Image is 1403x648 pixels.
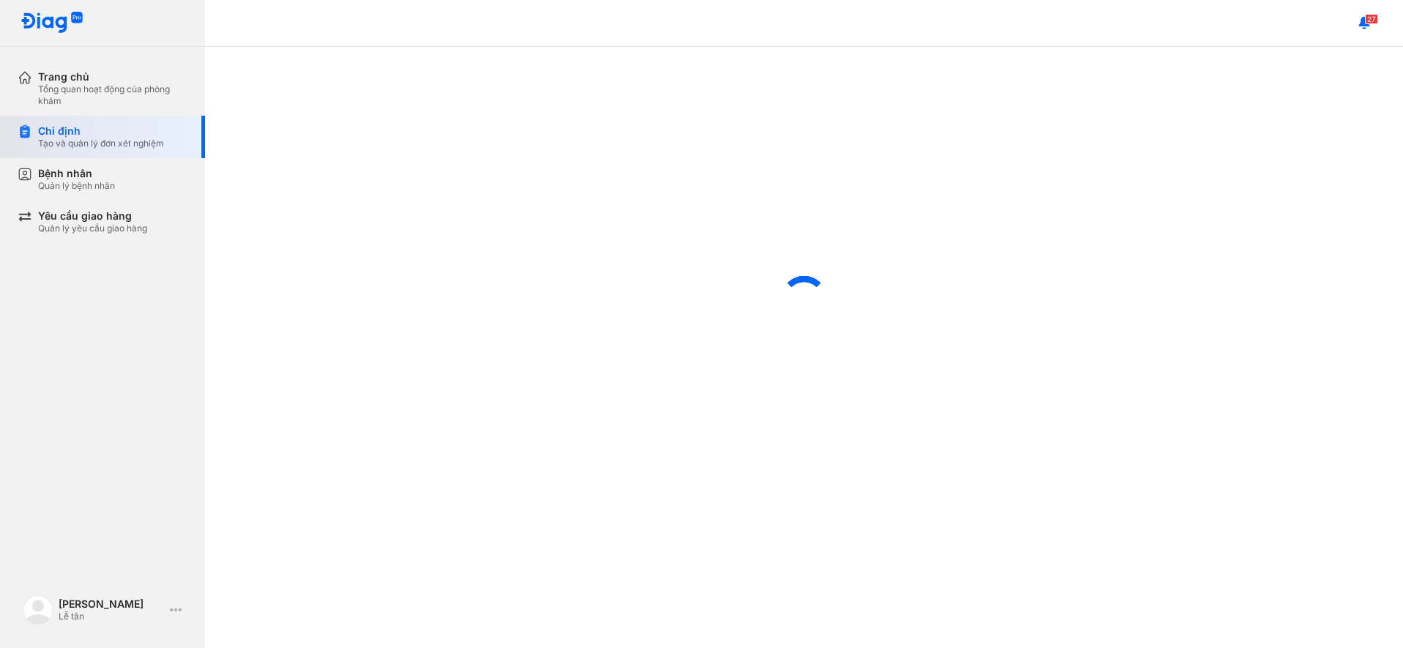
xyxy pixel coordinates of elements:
div: Chỉ định [38,124,164,138]
img: logo [23,595,53,625]
div: Tạo và quản lý đơn xét nghiệm [38,138,164,149]
div: Trang chủ [38,70,187,83]
span: 27 [1365,14,1378,24]
div: Tổng quan hoạt động của phòng khám [38,83,187,107]
div: Quản lý yêu cầu giao hàng [38,223,147,234]
div: Bệnh nhân [38,167,115,180]
div: [PERSON_NAME] [59,597,164,611]
div: Yêu cầu giao hàng [38,209,147,223]
img: logo [21,12,83,34]
div: Lễ tân [59,611,164,622]
div: Quản lý bệnh nhân [38,180,115,192]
